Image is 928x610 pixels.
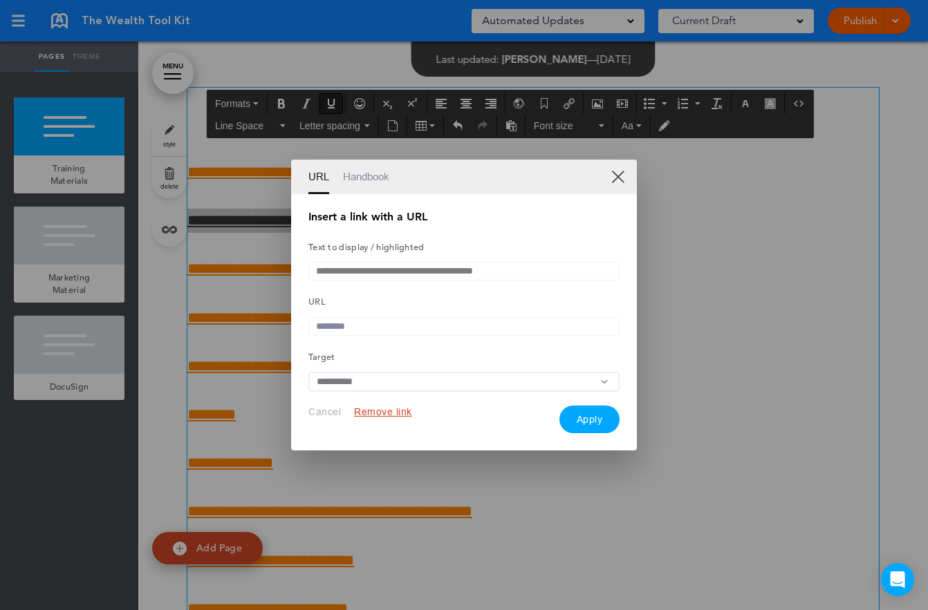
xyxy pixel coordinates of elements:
[881,563,914,596] div: Open Intercom Messenger
[308,291,620,310] h5: URL
[611,170,624,183] a: XX
[354,406,412,419] button: Remove link
[308,236,620,256] h5: Text to display / highlighted
[308,346,620,365] h5: Target
[308,406,341,419] button: Cancel
[559,406,620,433] button: Apply
[343,160,389,194] a: Handbook
[308,211,620,222] h1: Insert a link with a URL
[308,160,329,194] a: URL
